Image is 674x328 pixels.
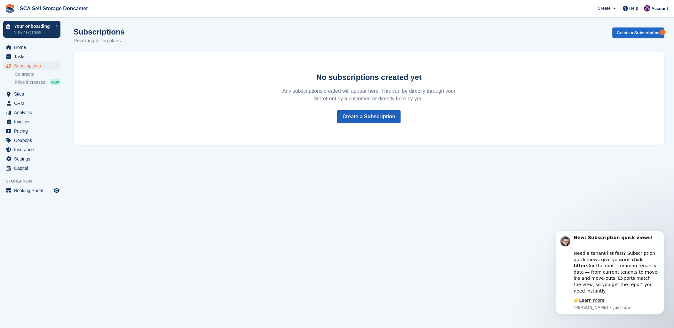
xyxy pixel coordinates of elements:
a: SCA Self Storage Doncaster [17,3,91,14]
span: Subscriptions [14,61,52,70]
a: Create a Subscription [613,27,664,38]
span: Help [630,5,638,12]
a: Contracts [15,71,60,77]
span: Storefront [6,178,64,184]
span: Insurance [14,145,52,154]
p: View next steps [14,29,52,35]
span: Booking Portal [14,186,52,195]
h1: Subscriptions [74,27,125,36]
a: menu [3,99,60,108]
a: Preview store [53,187,60,194]
a: menu [3,136,60,145]
span: Home [14,43,52,52]
p: Recurring billing plans [74,37,125,44]
span: Coupons [14,136,52,145]
span: Analytics [14,108,52,117]
span: Create [598,5,611,12]
span: Settings [14,154,52,163]
a: Your onboarding View next steps [3,21,60,38]
span: Account [652,5,668,12]
a: menu [3,145,60,154]
strong: No subscriptions created yet [316,73,422,82]
span: Invoices [14,117,52,126]
span: Tasks [14,52,52,61]
a: menu [3,52,60,61]
a: menu [3,43,60,52]
div: NEW [50,79,60,85]
img: stora-icon-8386f47178a22dfd0bd8f6a31ec36ba5ce8667c1dd55bd0f319d3a0aa187defe.svg [5,4,15,13]
a: menu [3,117,60,126]
a: menu [3,90,60,98]
a: menu [3,61,60,70]
span: Sites [14,90,52,98]
a: menu [3,164,60,173]
p: Any subscriptions created will appear here. This can be directly through your Storefront by a cus... [276,87,463,103]
a: menu [3,186,60,195]
img: Kelly Neesham [644,5,651,12]
a: menu [3,127,60,136]
span: Capital [14,164,52,173]
a: Create a Subscription [337,110,401,123]
span: Pricing [14,127,52,136]
a: menu [3,154,60,163]
a: Price increases NEW [15,79,60,86]
span: Price increases [15,79,45,85]
p: Your onboarding [14,24,52,28]
span: CRM [14,99,52,108]
div: Tooltip anchor [660,29,666,35]
a: menu [3,108,60,117]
